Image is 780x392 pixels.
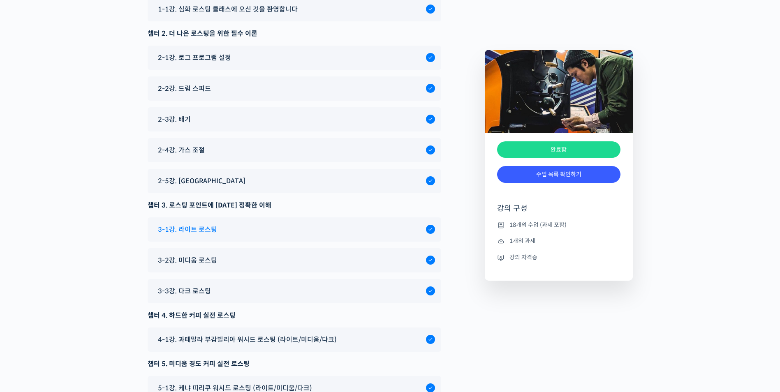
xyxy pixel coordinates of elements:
[2,261,54,281] a: 홈
[154,224,435,235] a: 3-1강. 라이트 로스팅
[154,334,435,345] a: 4-1강. 과테말라 부감빌리아 워시드 로스팅 (라이트/미디움/다크)
[148,28,441,39] div: 챕터 2. 더 나은 로스팅을 위한 필수 이론
[158,334,337,345] span: 4-1강. 과테말라 부감빌리아 워시드 로스팅 (라이트/미디움/다크)
[497,203,620,220] h4: 강의 구성
[497,236,620,246] li: 1개의 과제
[158,286,211,297] span: 3-3강. 다크 로스팅
[154,255,435,266] a: 3-2강. 미디움 로스팅
[154,175,435,187] a: 2-5강. [GEOGRAPHIC_DATA]
[158,175,245,187] span: 2-5강. [GEOGRAPHIC_DATA]
[127,273,137,279] span: 설정
[158,255,217,266] span: 3-2강. 미디움 로스팅
[158,114,191,125] span: 2-3강. 배기
[497,220,620,230] li: 18개의 수업 (과제 포함)
[497,252,620,262] li: 강의 자격증
[158,224,217,235] span: 3-1강. 라이트 로스팅
[158,145,205,156] span: 2-4강. 가스 조절
[497,141,620,158] div: 완료함
[154,4,435,15] a: 1-1강. 심화 로스팅 클래스에 오신 것을 환영합니다
[75,273,85,280] span: 대화
[148,200,441,211] div: 챕터 3. 로스팅 포인트에 [DATE] 정확한 이해
[158,4,298,15] span: 1-1강. 심화 로스팅 클래스에 오신 것을 환영합니다
[106,261,158,281] a: 설정
[154,286,435,297] a: 3-3강. 다크 로스팅
[158,52,231,63] span: 2-1강. 로그 프로그램 설정
[154,145,435,156] a: 2-4강. 가스 조절
[148,358,441,369] div: 챕터 5. 미디움 경도 커피 실전 로스팅
[154,114,435,125] a: 2-3강. 배기
[54,261,106,281] a: 대화
[26,273,31,279] span: 홈
[158,83,211,94] span: 2-2강. 드럼 스피드
[154,83,435,94] a: 2-2강. 드럼 스피드
[154,52,435,63] a: 2-1강. 로그 프로그램 설정
[148,310,441,321] div: 챕터 4. 하드한 커피 실전 로스팅
[497,166,620,183] a: 수업 목록 확인하기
